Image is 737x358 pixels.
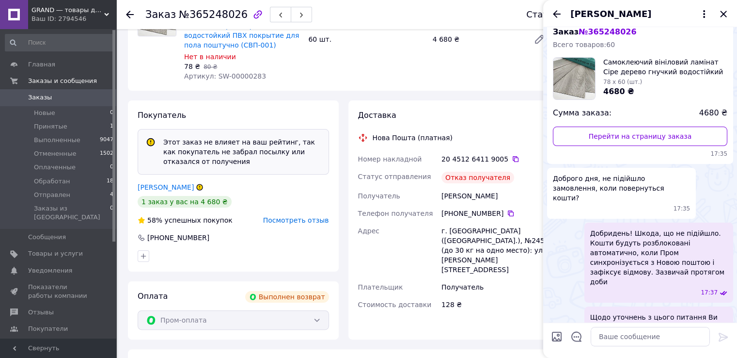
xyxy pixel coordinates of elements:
span: Обработан [34,177,70,186]
div: успешных покупок [138,215,233,225]
span: Покупатель [138,111,186,120]
div: Статус заказа [526,10,591,19]
span: Заказы из [GEOGRAPHIC_DATA] [34,204,110,222]
a: Самоклеющийся виниловый ламинат Серое дерево гибкий водостойкий ПВХ покрытие для пола поштучно (С... [184,12,299,49]
span: Товары и услуги [28,249,83,258]
span: Всего товаров: 60 [553,41,615,49]
img: 2963351258_w160_h160_samokleyuchij-vinilovij-laminat.jpg [553,58,595,99]
div: 4 680 ₴ [429,33,526,46]
span: Адрес [358,227,379,235]
span: 4 [110,191,113,199]
span: Посмотреть отзыв [263,216,329,224]
span: Оплаченные [34,163,76,172]
a: [PERSON_NAME] [138,183,194,191]
div: [PHONE_NUMBER] [146,233,210,243]
a: Редактировать [530,30,549,49]
span: №365248026 [179,9,248,20]
span: Выполненные [34,136,80,145]
span: 0 [110,204,113,222]
span: Самоклеючий вініловий ламінат Сіре дерево гнучкий водостійкий ПВХ покриття для підлоги поштучно (... [603,57,727,77]
div: Вернуться назад [126,10,134,19]
span: Плательщик [358,283,403,291]
span: Номер накладной [358,155,422,163]
div: Ваш ID: 2794546 [31,15,116,23]
span: 9047 [100,136,113,145]
span: 78 ₴ [184,63,200,70]
span: Оплата [138,292,168,301]
span: Отмененные [34,149,76,158]
div: Выполнен возврат [245,291,329,303]
a: Перейти на страницу заказа [553,127,727,146]
span: Заказы [28,93,52,102]
span: GRAND ― товары для дома (наклейки, 3Д-панели, кухонные фартуки) [31,6,104,15]
span: Отзывы [28,308,54,317]
span: Уведомления [28,266,72,275]
div: [PERSON_NAME] [439,187,551,205]
span: 17:35 07.10.2025 [674,205,690,213]
button: Открыть шаблоны ответов [570,330,583,343]
button: Назад [551,8,563,20]
span: Нет в наличии [184,53,236,61]
span: 1502 [100,149,113,158]
span: 0 [110,109,113,117]
span: № 365248026 [579,27,636,36]
div: Отказ получателя [441,172,514,183]
span: Показатели работы компании [28,283,90,300]
span: Главная [28,60,55,69]
span: Доставка [358,111,396,120]
div: г. [GEOGRAPHIC_DATA] ([GEOGRAPHIC_DATA].), №245 (до 30 кг на одно место): ул. [PERSON_NAME][STREE... [439,222,551,278]
div: 20 4512 6411 9005 [441,154,549,164]
div: [PHONE_NUMBER] [441,209,549,218]
span: Заказы и сообщения [28,77,97,85]
span: Сумма заказа: [553,108,612,119]
div: 60 шт. [304,33,428,46]
div: Получатель [439,278,551,296]
div: 1 заказ у вас на 4 680 ₴ [138,196,232,208]
span: Получатель [358,192,400,200]
div: 128 ₴ [439,296,551,313]
span: Артикул: SW-00000283 [184,72,266,80]
span: Заказ [145,9,176,20]
div: Нова Пошта (платная) [370,133,455,143]
span: [PERSON_NAME] [570,8,651,20]
button: [PERSON_NAME] [570,8,710,20]
span: Заказ [553,27,637,36]
span: 18 [107,177,113,186]
span: 80 ₴ [204,64,217,70]
span: Статус отправления [358,173,431,180]
span: Покупатели [28,325,68,333]
input: Поиск [5,34,114,51]
span: 58% [147,216,162,224]
span: 78 x 60 (шт.) [603,79,642,85]
span: Сообщения [28,233,66,242]
span: 17:37 07.10.2025 [701,289,718,297]
span: Добридень! Шкода, що не підійшло. Кошти будуть розблоковані автоматично, коли Пром синхронізуєтьс... [590,228,727,287]
span: Стоимость доставки [358,301,432,309]
span: Щодо уточнень з цього питання Ви можете звертатись до Прому - [EMAIL_ADDRESS][DOMAIN_NAME]. [590,312,727,342]
span: 0 [110,163,113,172]
span: Отправлен [34,191,70,199]
span: Доброго дня, не підійшло замовлення, коли повернуться кошти? [553,174,690,203]
span: 4680 ₴ [603,87,634,96]
span: Телефон получателя [358,210,433,217]
div: Этот заказ не влияет на ваш рейтинг, так как покупатель не забрал посылку или отказался от получения [159,137,325,166]
span: 4680 ₴ [699,108,727,119]
button: Закрыть [718,8,729,20]
span: Новые [34,109,55,117]
span: 1 [110,122,113,131]
span: Принятые [34,122,67,131]
span: 17:35 07.10.2025 [553,150,727,158]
